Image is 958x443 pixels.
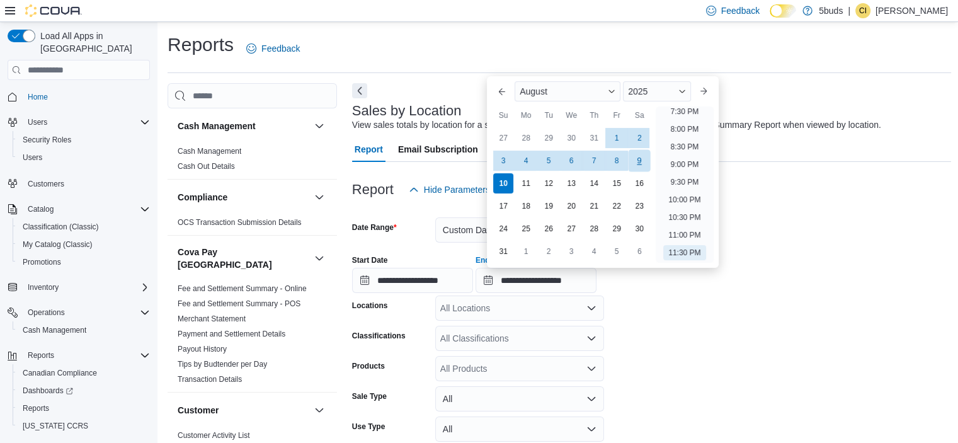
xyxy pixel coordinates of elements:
[855,3,870,18] div: Calvin Isackson
[663,245,705,260] li: 11:30 PM
[18,401,54,416] a: Reports
[23,202,150,217] span: Catalog
[178,120,256,132] h3: Cash Management
[23,135,71,145] span: Security Roles
[178,191,309,204] button: Compliance
[168,281,337,392] div: Cova Pay [GEOGRAPHIC_DATA]
[178,284,307,294] span: Fee and Settlement Summary - Online
[178,218,302,227] a: OCS Transaction Submission Details
[770,4,796,18] input: Dark Mode
[23,152,42,163] span: Users
[476,268,596,293] input: Press the down key to enter a popover containing a calendar. Press the escape key to close the po...
[23,305,150,320] span: Operations
[13,236,155,253] button: My Catalog (Classic)
[23,325,86,335] span: Cash Management
[35,30,150,55] span: Load All Apps in [GEOGRAPHIC_DATA]
[3,279,155,296] button: Inventory
[584,219,604,239] div: day-28
[23,305,70,320] button: Operations
[28,350,54,360] span: Reports
[607,173,627,193] div: day-15
[493,105,513,125] div: Su
[516,241,536,262] div: day-1
[13,253,155,271] button: Promotions
[178,146,241,156] span: Cash Management
[168,215,337,235] div: Compliance
[312,251,327,266] button: Cova Pay [GEOGRAPHIC_DATA]
[352,182,394,197] h3: Report
[23,89,53,105] a: Home
[28,282,59,292] span: Inventory
[178,120,309,132] button: Cash Management
[18,219,104,234] a: Classification (Classic)
[178,404,219,417] h3: Customer
[516,105,536,125] div: Mo
[435,417,604,442] button: All
[693,81,714,101] button: Next month
[28,308,65,318] span: Operations
[584,151,604,171] div: day-7
[13,400,155,417] button: Reports
[352,103,462,118] h3: Sales by Location
[178,404,309,417] button: Customer
[493,173,513,193] div: day-10
[18,255,66,270] a: Promotions
[312,190,327,205] button: Compliance
[178,246,309,271] h3: Cova Pay [GEOGRAPHIC_DATA]
[178,360,267,369] a: Tips by Budtender per Day
[875,3,948,18] p: [PERSON_NAME]
[561,219,581,239] div: day-27
[23,222,99,232] span: Classification (Classic)
[23,176,69,192] a: Customers
[516,128,536,148] div: day-28
[352,222,397,233] label: Date Range
[18,150,150,165] span: Users
[516,196,536,216] div: day-18
[18,237,150,252] span: My Catalog (Classic)
[493,219,513,239] div: day-24
[586,364,596,374] button: Open list of options
[168,32,234,57] h1: Reports
[23,89,150,105] span: Home
[25,4,82,17] img: Cova
[23,115,52,130] button: Users
[18,365,150,381] span: Canadian Compliance
[666,175,704,190] li: 9:30 PM
[584,196,604,216] div: day-21
[404,177,495,202] button: Hide Parameters
[586,333,596,343] button: Open list of options
[28,117,47,127] span: Users
[178,359,267,369] span: Tips by Budtender per Day
[663,192,705,207] li: 10:00 PM
[493,196,513,216] div: day-17
[178,284,307,293] a: Fee and Settlement Summary - Online
[561,241,581,262] div: day-3
[352,361,385,371] label: Products
[178,430,250,440] span: Customer Activity List
[629,241,649,262] div: day-6
[539,219,559,239] div: day-26
[23,115,150,130] span: Users
[584,105,604,125] div: Th
[584,241,604,262] div: day-4
[13,417,155,435] button: [US_STATE] CCRS
[629,219,649,239] div: day-30
[178,191,227,204] h3: Compliance
[539,173,559,193] div: day-12
[178,299,300,309] span: Fee and Settlement Summary - POS
[721,4,760,17] span: Feedback
[178,374,242,384] span: Transaction Details
[178,314,246,323] a: Merchant Statement
[23,386,73,396] span: Dashboards
[23,368,97,378] span: Canadian Compliance
[539,105,559,125] div: Tu
[848,3,850,18] p: |
[629,196,649,216] div: day-23
[859,3,867,18] span: CI
[178,162,235,171] a: Cash Out Details
[3,347,155,364] button: Reports
[424,183,490,196] span: Hide Parameters
[168,144,337,179] div: Cash Management
[352,268,473,293] input: Press the down key to open a popover containing a calendar.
